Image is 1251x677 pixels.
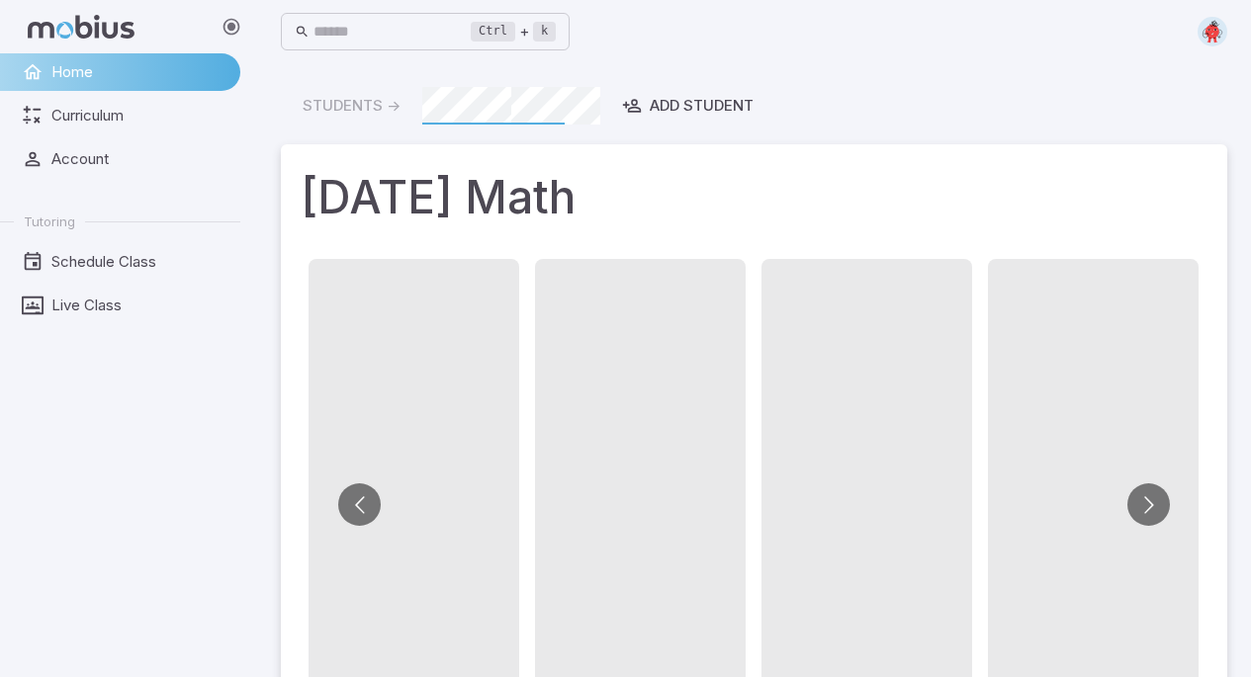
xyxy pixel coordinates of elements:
span: Home [51,61,226,83]
span: Account [51,148,226,170]
span: Tutoring [24,212,75,230]
button: Go to next slide [1127,483,1170,526]
img: circle.svg [1198,17,1227,46]
div: + [471,20,556,43]
span: Schedule Class [51,251,226,273]
button: Go to previous slide [338,483,381,526]
span: Live Class [51,295,226,316]
kbd: Ctrl [471,22,515,42]
kbd: k [533,22,556,42]
h1: [DATE] Math [301,164,1207,231]
span: Curriculum [51,105,226,127]
div: Add Student [622,95,754,117]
